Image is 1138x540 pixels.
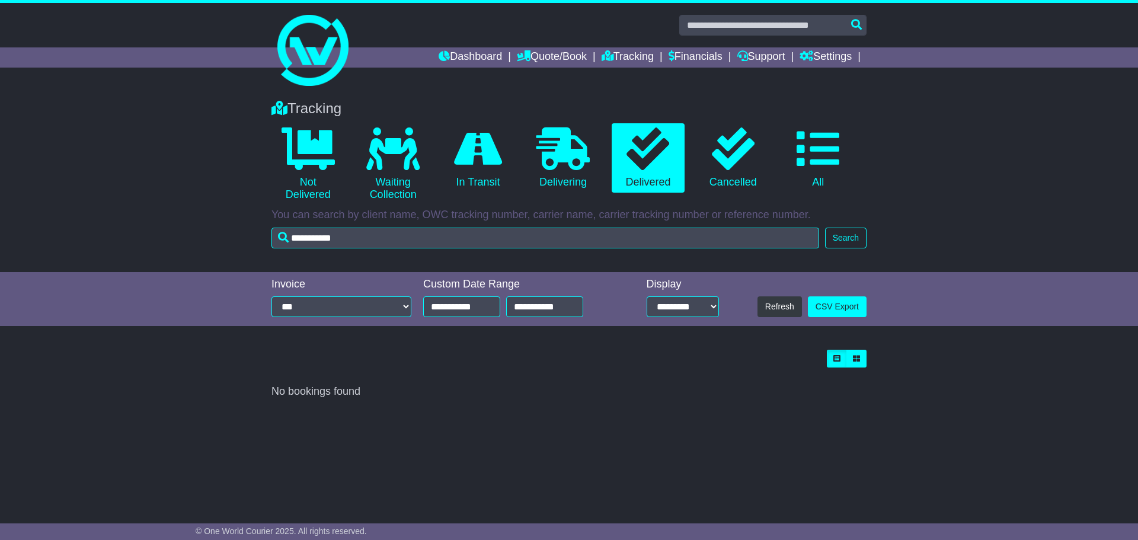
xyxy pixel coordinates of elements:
div: Display [647,278,719,291]
a: CSV Export [808,296,867,317]
a: Settings [800,47,852,68]
div: No bookings found [271,385,867,398]
div: Custom Date Range [423,278,613,291]
a: Quote/Book [517,47,587,68]
a: Not Delivered [271,123,344,206]
a: Waiting Collection [356,123,429,206]
a: Financials [669,47,723,68]
a: All [782,123,855,193]
a: Delivering [526,123,599,193]
p: You can search by client name, OWC tracking number, carrier name, carrier tracking number or refe... [271,209,867,222]
div: Tracking [266,100,872,117]
a: Dashboard [439,47,502,68]
span: © One World Courier 2025. All rights reserved. [196,526,367,536]
a: In Transit [442,123,514,193]
button: Search [825,228,867,248]
a: Tracking [602,47,654,68]
a: Support [737,47,785,68]
div: Invoice [271,278,411,291]
a: Delivered [612,123,685,193]
button: Refresh [757,296,802,317]
a: Cancelled [696,123,769,193]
